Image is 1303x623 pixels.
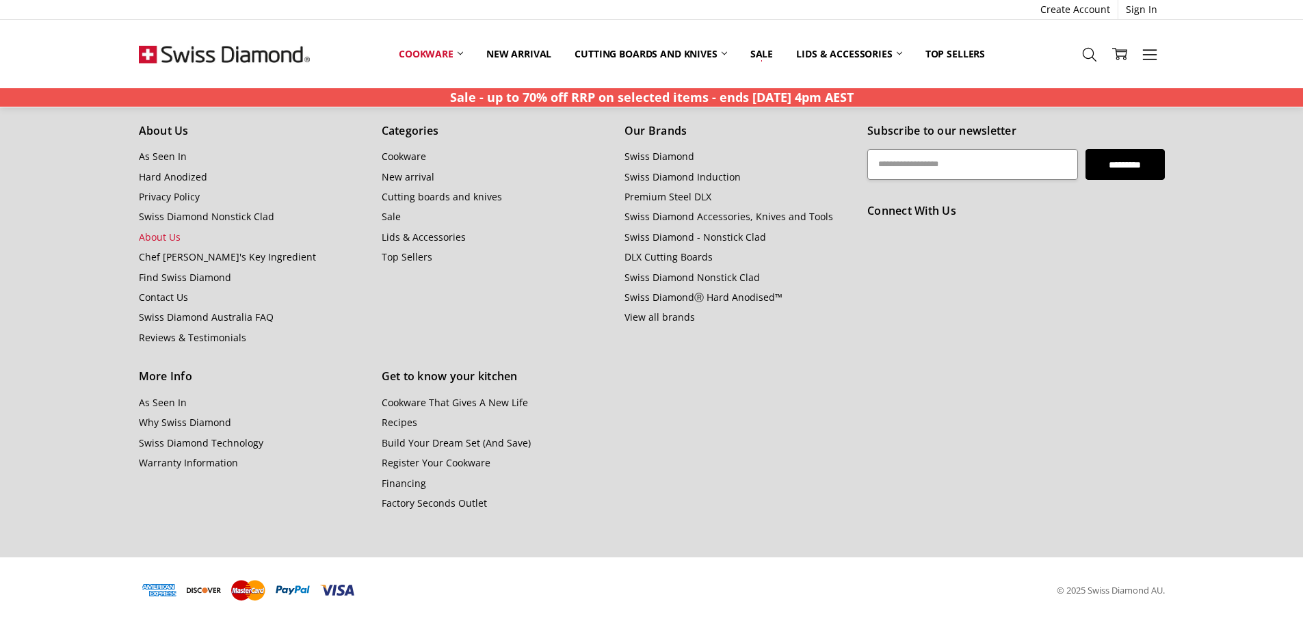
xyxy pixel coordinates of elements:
[139,396,187,409] a: As Seen In
[624,210,833,223] a: Swiss Diamond Accessories, Knives and Tools
[624,271,760,284] a: Swiss Diamond Nonstick Clad
[139,331,246,344] a: Reviews & Testimonials
[382,496,487,509] a: Factory Seconds Outlet
[382,477,426,490] a: Financing
[914,39,997,69] a: Top Sellers
[624,310,695,323] a: View all brands
[624,250,713,263] a: DLX Cutting Boards
[739,39,785,69] a: Sale
[382,436,531,449] a: Build Your Dream Set (And Save)
[624,190,711,203] a: Premium Steel DLX
[139,230,181,243] a: About Us
[382,230,466,243] a: Lids & Accessories
[382,250,432,263] a: Top Sellers
[382,170,434,183] a: New arrival
[139,150,187,163] a: As Seen In
[785,39,913,69] a: Lids & Accessories
[382,456,490,469] a: Register Your Cookware
[475,39,563,69] a: New arrival
[867,122,1164,140] h5: Subscribe to our newsletter
[563,39,739,69] a: Cutting boards and knives
[382,210,401,223] a: Sale
[139,271,231,284] a: Find Swiss Diamond
[139,291,188,304] a: Contact Us
[624,150,694,163] a: Swiss Diamond
[624,230,766,243] a: Swiss Diamond - Nonstick Clad
[139,210,274,223] a: Swiss Diamond Nonstick Clad
[450,89,854,105] strong: Sale - up to 70% off RRP on selected items - ends [DATE] 4pm AEST
[387,39,475,69] a: Cookware
[382,122,609,140] h5: Categories
[382,190,502,203] a: Cutting boards and knives
[382,150,426,163] a: Cookware
[139,416,231,429] a: Why Swiss Diamond
[382,396,528,409] a: Cookware That Gives A New Life
[139,250,316,263] a: Chef [PERSON_NAME]'s Key Ingredient
[624,122,852,140] h5: Our Brands
[139,170,207,183] a: Hard Anodized
[139,190,200,203] a: Privacy Policy
[139,456,238,469] a: Warranty Information
[867,202,1164,220] h5: Connect With Us
[139,436,263,449] a: Swiss Diamond Technology
[382,368,609,386] h5: Get to know your kitchen
[1057,583,1165,598] p: © 2025 Swiss Diamond AU.
[139,122,367,140] h5: About Us
[382,416,417,429] a: Recipes
[139,20,310,88] img: Free Shipping On Every Order
[624,291,782,304] a: Swiss DiamondⓇ Hard Anodised™
[624,170,741,183] a: Swiss Diamond Induction
[139,368,367,386] h5: More Info
[139,310,274,323] a: Swiss Diamond Australia FAQ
